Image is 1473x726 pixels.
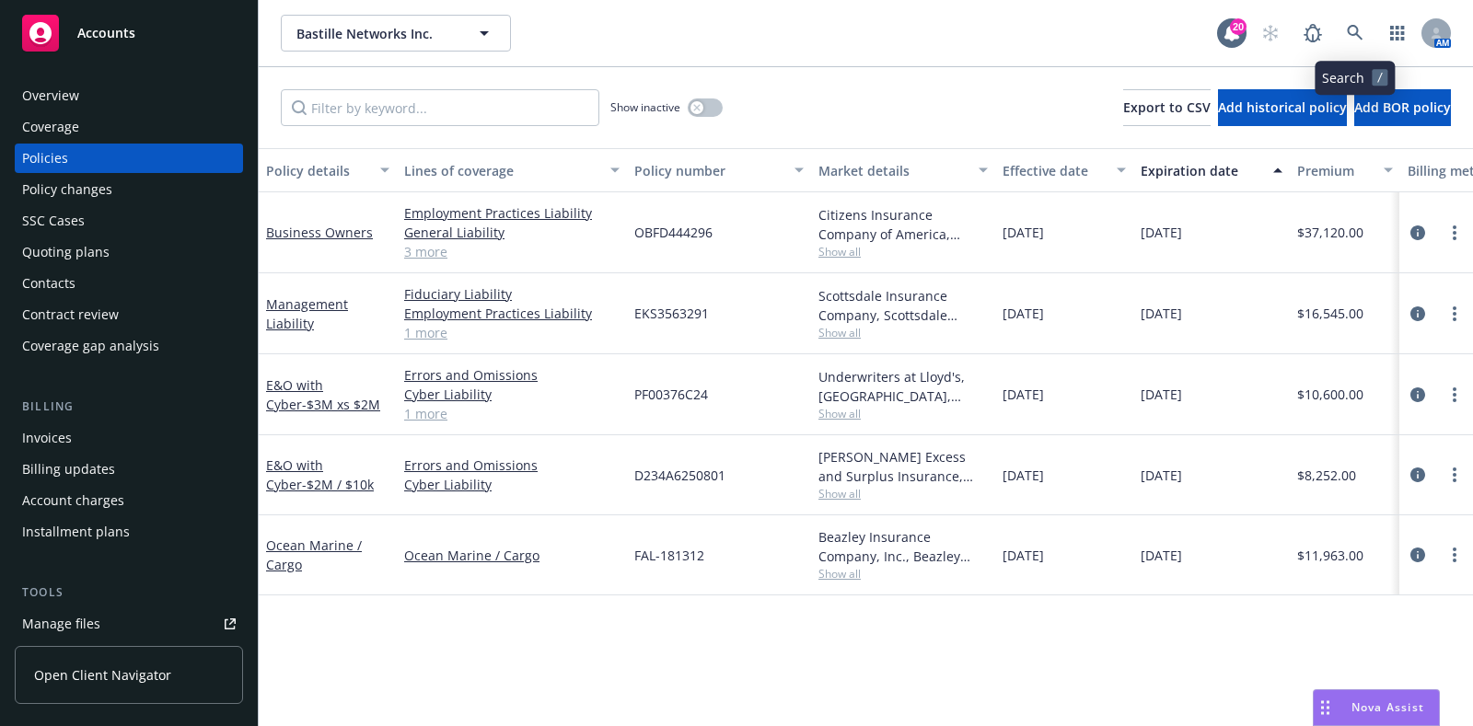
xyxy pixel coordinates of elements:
a: Employment Practices Liability [404,203,620,223]
span: OBFD444296 [634,223,713,242]
a: more [1444,222,1466,244]
div: Account charges [22,486,124,515]
span: Show all [818,566,988,582]
a: Ocean Marine / Cargo [404,546,620,565]
span: - $2M / $10k [302,476,374,493]
a: 3 more [404,242,620,261]
span: $8,252.00 [1297,466,1356,485]
a: Billing updates [15,455,243,484]
a: E&O with Cyber [266,376,380,413]
a: Cyber Liability [404,385,620,404]
span: Show inactive [610,99,680,115]
span: [DATE] [1003,546,1044,565]
a: Coverage gap analysis [15,331,243,361]
button: Export to CSV [1123,89,1211,126]
a: more [1444,464,1466,486]
a: Start snowing [1252,15,1289,52]
a: more [1444,384,1466,406]
span: Add BOR policy [1354,98,1451,116]
span: [DATE] [1003,304,1044,323]
div: Policy details [266,161,369,180]
div: Overview [22,81,79,110]
a: circleInformation [1407,464,1429,486]
a: Policy changes [15,175,243,204]
button: Nova Assist [1313,689,1440,726]
a: 1 more [404,404,620,423]
a: Report a Bug [1294,15,1331,52]
input: Filter by keyword... [281,89,599,126]
a: circleInformation [1407,384,1429,406]
a: Account charges [15,486,243,515]
span: $11,963.00 [1297,546,1363,565]
a: Cyber Liability [404,475,620,494]
a: General Liability [404,223,620,242]
span: [DATE] [1141,546,1182,565]
button: Premium [1290,148,1400,192]
a: more [1444,544,1466,566]
span: Open Client Navigator [34,665,171,685]
span: EKS3563291 [634,304,709,323]
button: Policy details [259,148,397,192]
a: Installment plans [15,517,243,547]
div: Installment plans [22,517,130,547]
a: Fiduciary Liability [404,284,620,304]
span: FAL-181312 [634,546,704,565]
div: Policy number [634,161,783,180]
div: Invoices [22,423,72,453]
a: circleInformation [1407,222,1429,244]
a: Contract review [15,300,243,329]
div: Coverage gap analysis [22,331,159,361]
a: circleInformation [1407,544,1429,566]
div: Drag to move [1314,690,1337,725]
div: Contract review [22,300,119,329]
button: Bastille Networks Inc. [281,15,511,52]
a: Business Owners [266,224,373,241]
div: Market details [818,161,968,180]
div: [PERSON_NAME] Excess and Surplus Insurance, Inc., [PERSON_NAME] Group, Amwins [818,447,988,486]
a: Accounts [15,7,243,59]
a: 1 more [404,323,620,342]
div: Coverage [22,112,79,142]
div: Beazley Insurance Company, Inc., Beazley Group, Falvey Cargo [818,527,988,566]
span: Show all [818,406,988,421]
a: Ocean Marine / Cargo [266,536,362,573]
a: Employment Practices Liability [404,304,620,323]
div: Manage files [22,609,100,639]
a: Management Liability [266,295,348,332]
span: Bastille Networks Inc. [296,24,456,43]
span: - $3M xs $2M [302,396,380,413]
a: Coverage [15,112,243,142]
span: $16,545.00 [1297,304,1363,323]
a: circleInformation [1407,303,1429,325]
span: Export to CSV [1123,98,1211,116]
span: $37,120.00 [1297,223,1363,242]
a: SSC Cases [15,206,243,236]
a: E&O with Cyber [266,456,374,493]
button: Market details [811,148,995,192]
a: Quoting plans [15,237,243,267]
div: 20 [1230,18,1247,35]
span: [DATE] [1003,466,1044,485]
div: SSC Cases [22,206,85,236]
a: Search [1337,15,1374,52]
button: Expiration date [1133,148,1290,192]
span: Nova Assist [1351,699,1424,715]
span: Show all [818,486,988,501]
span: PF00376C24 [634,385,708,404]
a: Errors and Omissions [404,365,620,385]
a: Manage files [15,609,243,639]
span: Show all [818,325,988,340]
div: Lines of coverage [404,161,599,180]
div: Billing updates [22,455,115,484]
div: Premium [1297,161,1373,180]
button: Lines of coverage [397,148,627,192]
div: Underwriters at Lloyd's, [GEOGRAPHIC_DATA], [PERSON_NAME] of [GEOGRAPHIC_DATA], [GEOGRAPHIC_DATA] [818,367,988,406]
span: [DATE] [1141,385,1182,404]
span: [DATE] [1141,466,1182,485]
a: Invoices [15,423,243,453]
a: Switch app [1379,15,1416,52]
span: [DATE] [1141,304,1182,323]
a: Contacts [15,269,243,298]
div: Expiration date [1141,161,1262,180]
span: Show all [818,244,988,259]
